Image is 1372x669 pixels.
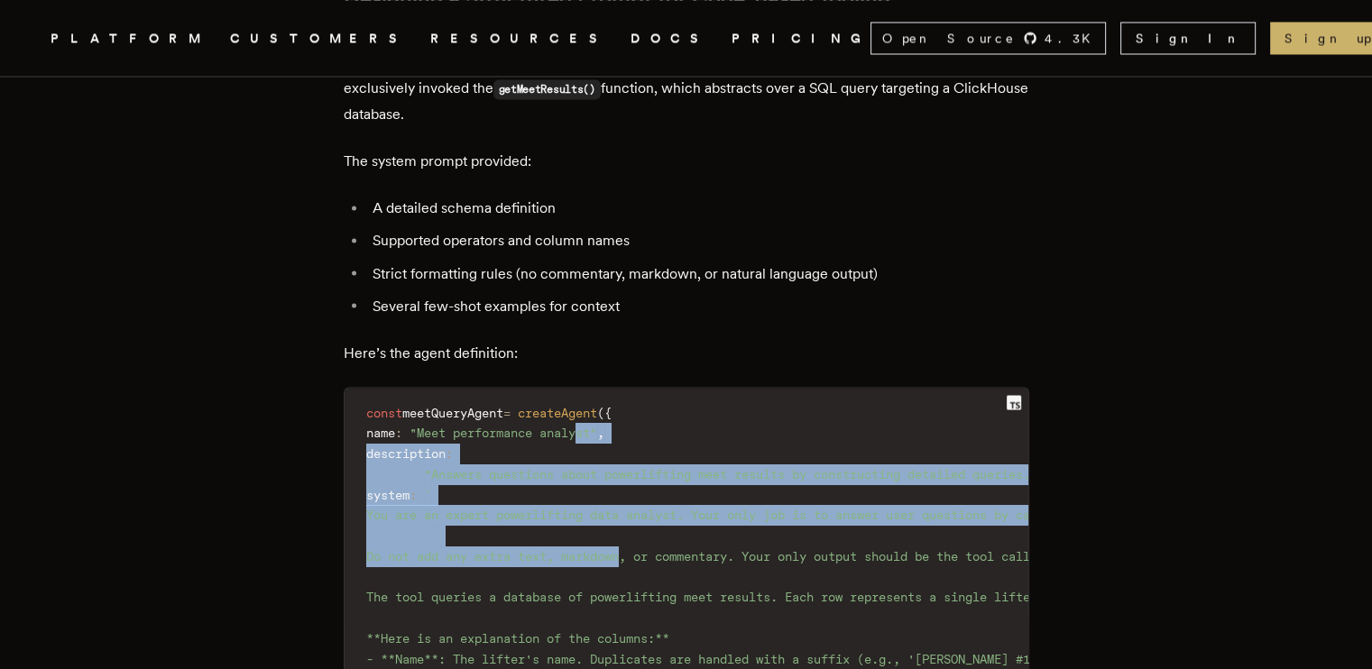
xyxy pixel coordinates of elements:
[732,27,870,50] a: PRICING
[410,425,597,439] span: "Meet performance analyst"
[493,79,601,99] code: getMeetResults()
[367,261,1029,286] li: Strict formatting rules (no commentary, markdown, or natural language output)
[518,405,597,419] span: createAgent
[446,445,453,460] span: :
[230,27,409,50] a: CUSTOMERS
[882,29,1016,47] span: Open Source
[366,651,1052,665] span: - **Name**: The lifter's name. Duplicates are handled with a suffix (e.g., '[PERSON_NAME] #1').
[424,466,1037,481] span: "Answers questions about powerlifting meet results by constructing detailed queries."
[410,487,417,501] span: :
[366,425,395,439] span: name
[604,405,612,419] span: {
[1120,22,1256,54] a: Sign In
[402,405,503,419] span: meetQueryAgent
[366,589,1319,603] span: The tool queries a database of powerlifting meet results. Each row represents a single lifter's p...
[344,340,1029,365] p: Here’s the agent definition:
[366,548,1037,563] span: Do not add any extra text, markdown, or commentary. Your only output should be the tool call.
[367,228,1029,253] li: Supported operators and column names
[344,149,1029,174] p: The system prompt provided:
[1045,29,1101,47] span: 4.3 K
[424,487,431,501] span: `
[597,405,604,419] span: (
[430,27,609,50] button: RESOURCES
[367,293,1029,318] li: Several few-shot examples for context
[366,405,402,419] span: const
[367,196,1029,221] li: A detailed schema definition
[597,425,604,439] span: ,
[366,487,410,501] span: system
[51,27,208,50] button: PLATFORM
[366,445,446,460] span: description
[503,405,511,419] span: =
[366,630,669,645] span: **Here is an explanation of the columns:**
[631,27,710,50] a: DOCS
[395,425,402,439] span: :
